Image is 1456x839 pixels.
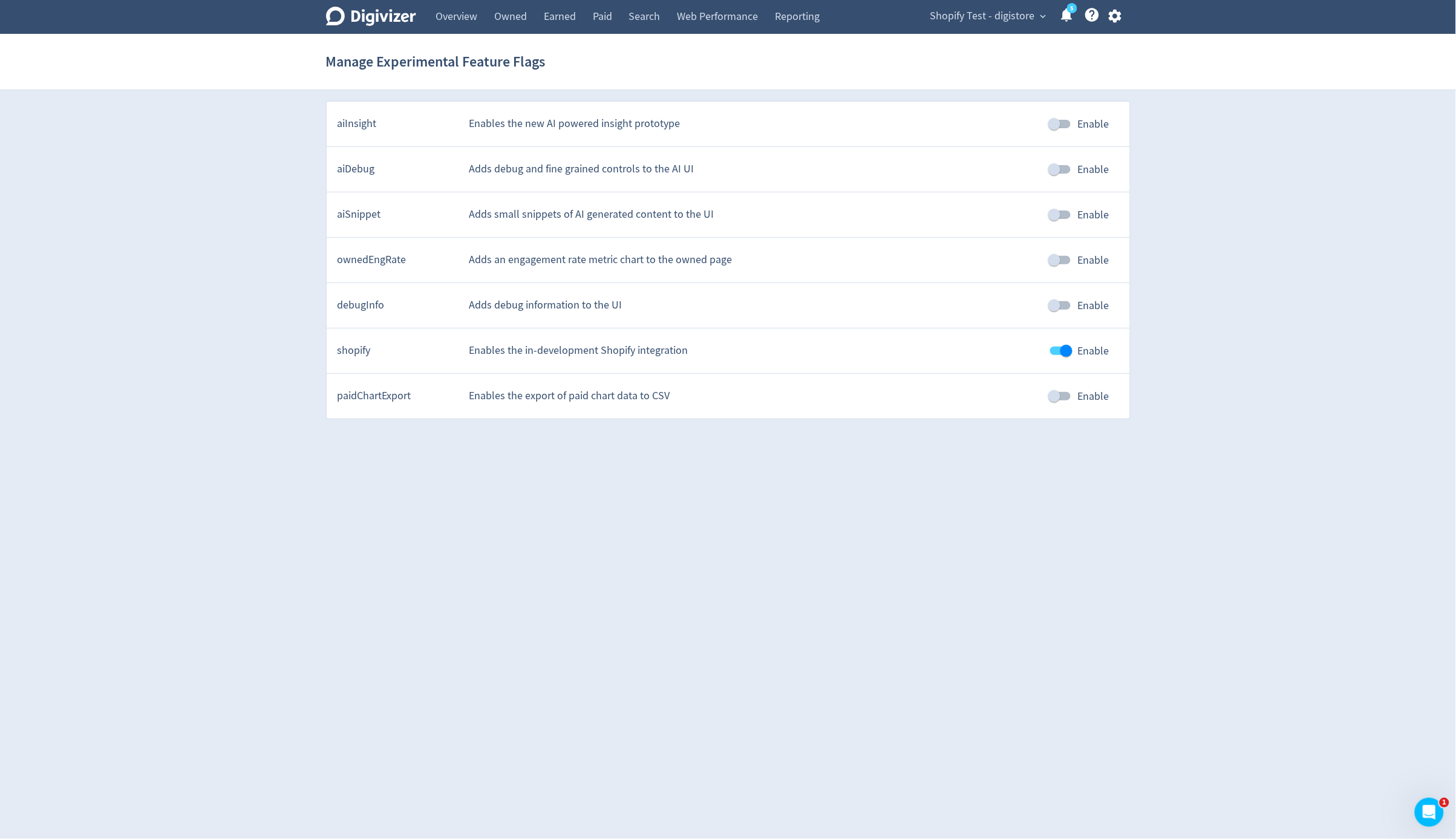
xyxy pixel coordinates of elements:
[1078,298,1109,314] span: Enable
[469,207,1039,222] div: Adds small snippets of AI generated content to the UI
[469,298,1039,313] div: Adds debug information to the UI
[469,116,1039,131] div: Enables the new AI powered insight prototype
[338,116,459,131] div: aiInsight
[338,252,459,267] div: ownedEngRate
[326,42,546,81] h1: Manage Experimental Feature Flags
[338,388,459,403] div: paidChartExport
[338,207,459,222] div: aiSnippet
[1067,3,1077,13] a: 5
[338,162,459,177] div: aiDebug
[1440,798,1449,808] span: 1
[930,7,1035,26] span: Shopify Test - digistore
[469,162,1039,177] div: Adds debug and fine grained controls to the AI UI
[1078,207,1109,223] span: Enable
[1078,252,1109,269] span: Enable
[469,388,1039,403] div: Enables the export of paid chart data to CSV
[926,7,1050,26] button: Shopify Test - digistore
[1070,4,1073,13] text: 5
[338,343,459,358] div: shopify
[1415,798,1444,827] iframe: Intercom live chat
[469,252,1039,267] div: Adds an engagement rate metric chart to the owned page
[1078,343,1109,359] span: Enable
[338,298,459,313] div: debugInfo
[1078,162,1109,178] span: Enable
[1038,11,1049,22] span: expand_more
[1078,116,1109,132] span: Enable
[469,343,1039,358] div: Enables the in-development Shopify integration
[1078,388,1109,405] span: Enable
